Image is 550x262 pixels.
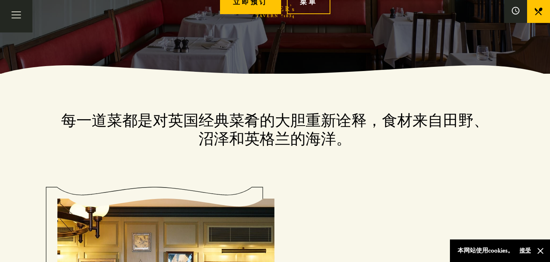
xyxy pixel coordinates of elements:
button: 关闭并接受 [537,247,544,255]
button: 接受 [519,247,531,254]
font: 每一道菜都是对英国经典菜肴的大胆重新诠释，食材来自田野、沼泽和英格兰的海洋。 [61,112,489,149]
font: 本网站使用cookies。 [458,247,514,254]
